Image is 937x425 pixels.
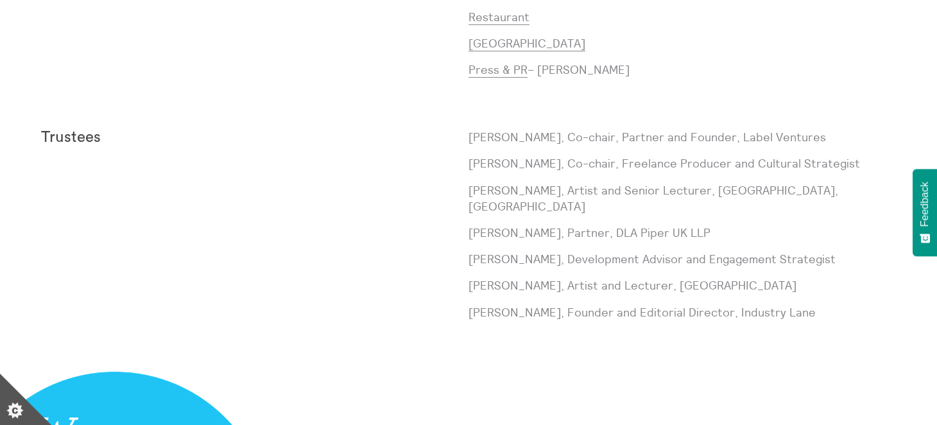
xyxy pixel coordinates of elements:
p: [PERSON_NAME], Co-chair, Freelance Producer and Cultural Strategist [468,155,896,171]
p: [PERSON_NAME], Development Advisor and Engagement Strategist [468,251,896,267]
a: Restaurant [468,10,529,25]
p: [PERSON_NAME], Partner, DLA Piper UK LLP [468,225,896,241]
p: – [PERSON_NAME] [468,62,896,78]
p: [PERSON_NAME], Artist and Lecturer, [GEOGRAPHIC_DATA] [468,277,896,293]
p: [PERSON_NAME], Co-chair, Partner and Founder, Label Ventures [468,129,896,145]
a: Press & PR [468,62,528,78]
p: [PERSON_NAME], Founder and Editorial Director, Industry Lane [468,304,896,320]
a: [GEOGRAPHIC_DATA] [468,36,585,51]
strong: Trustees [41,130,101,145]
button: Feedback - Show survey [913,169,937,256]
p: [PERSON_NAME], Artist and Senior Lecturer, [GEOGRAPHIC_DATA], [GEOGRAPHIC_DATA] [468,182,896,214]
span: Feedback [919,182,931,227]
